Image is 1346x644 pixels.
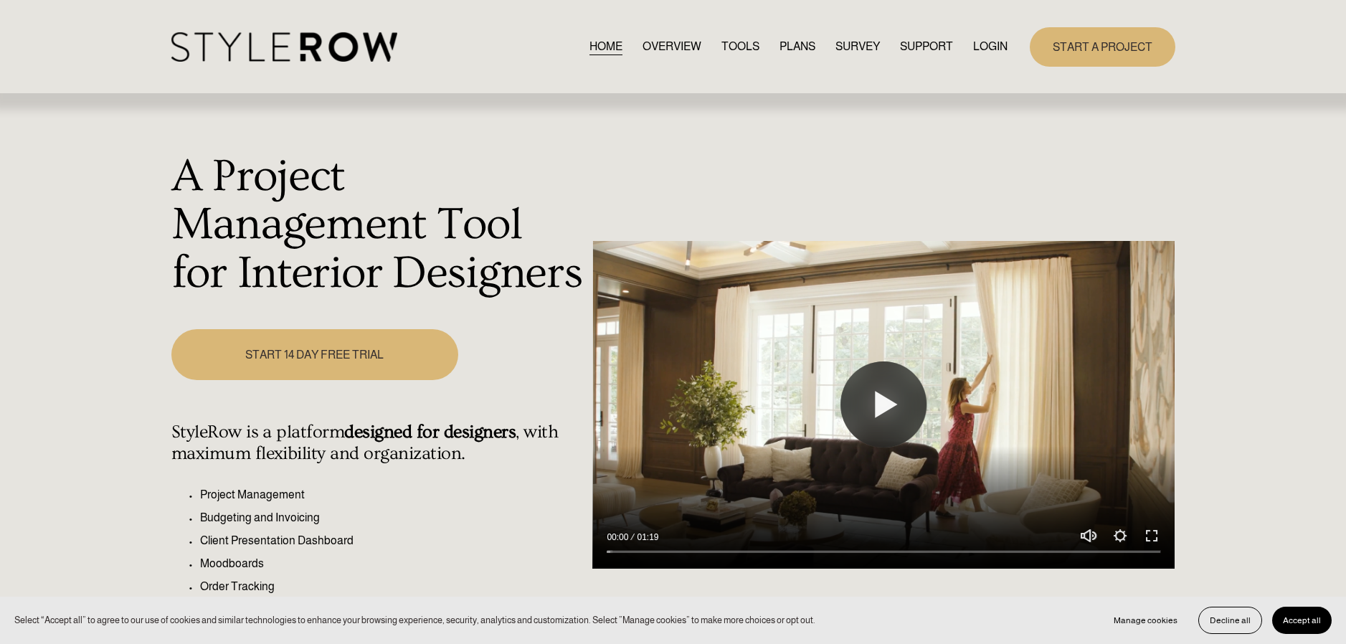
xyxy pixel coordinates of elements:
div: Duration [632,530,662,544]
a: folder dropdown [900,37,953,57]
p: Client Presentation Dashboard [200,532,585,549]
button: Decline all [1198,607,1262,634]
button: Accept all [1272,607,1332,634]
span: Decline all [1210,615,1251,625]
button: Play [840,361,926,448]
span: Manage cookies [1114,615,1177,625]
p: Select “Accept all” to agree to our use of cookies and similar technologies to enhance your brows... [14,613,815,627]
h4: StyleRow is a platform , with maximum flexibility and organization. [171,422,585,465]
p: Moodboards [200,555,585,572]
h1: A Project Management Tool for Interior Designers [171,153,585,298]
a: TOOLS [721,37,759,57]
span: SUPPORT [900,38,953,55]
p: Budgeting and Invoicing [200,509,585,526]
img: StyleRow [171,32,397,62]
p: Order Tracking [200,578,585,595]
input: Seek [607,546,1160,557]
strong: designed for designers [344,422,516,442]
a: PLANS [779,37,815,57]
span: Accept all [1283,615,1321,625]
a: OVERVIEW [643,37,701,57]
div: Current time [607,530,632,544]
a: HOME [589,37,622,57]
a: SURVEY [835,37,880,57]
a: LOGIN [973,37,1008,57]
button: Manage cookies [1103,607,1188,634]
p: Project Management [200,486,585,503]
a: START 14 DAY FREE TRIAL [171,329,458,380]
a: START A PROJECT [1030,27,1175,67]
